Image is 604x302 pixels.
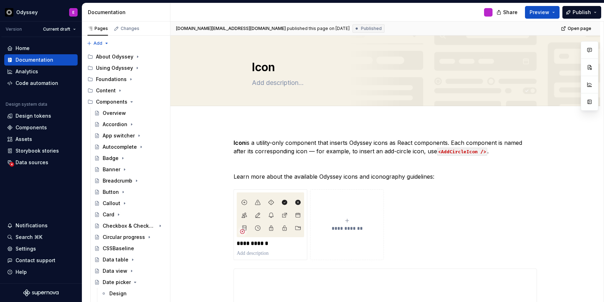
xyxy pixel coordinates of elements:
button: Add [85,38,111,48]
button: Notifications [4,220,78,231]
a: Home [4,43,78,54]
a: Design [98,288,167,299]
button: Contact support [4,255,78,266]
div: Version [6,26,22,32]
div: Checkbox & Checkbox group [103,222,156,229]
a: App switcher [91,130,167,141]
img: 527cbff4-431b-4a04-8e4e-691802f3d364.png [237,192,304,237]
div: Circular progress [103,234,145,241]
button: Current draft [40,24,79,34]
div: Components [96,98,127,105]
div: Contact support [16,257,55,264]
div: Badge [103,155,119,162]
div: Search ⌘K [16,234,42,241]
div: Settings [16,245,36,252]
div: Home [16,45,30,52]
div: Design system data [6,101,47,107]
div: Help [16,269,27,276]
a: Data table [91,254,167,265]
a: Data view [91,265,167,277]
div: Data table [103,256,128,263]
div: Components [85,96,167,107]
div: App switcher [103,132,135,139]
button: Publish [562,6,601,19]
a: Analytics [4,66,78,77]
div: Breadcrumb [103,177,132,184]
div: Design [109,290,127,297]
span: Preview [530,9,549,16]
div: Content [96,87,116,94]
div: Card [103,211,114,218]
div: Odyssey [16,9,38,16]
a: Data sources [4,157,78,168]
div: Data view [103,267,127,275]
div: Data sources [16,159,48,166]
a: Settings [4,243,78,254]
div: About Odyssey [85,51,167,62]
a: Button [91,186,167,198]
div: Using Odyssey [96,64,133,72]
button: Preview [525,6,560,19]
div: published this page on [DATE] [287,26,350,31]
p: Learn more about the available Odyssey icons and iconography guidelines: [234,172,537,181]
div: Pages [87,26,108,31]
div: Callout [103,200,120,207]
a: Card [91,209,167,220]
a: Overview [91,107,167,119]
div: Button [103,189,119,196]
div: Components [16,124,47,131]
div: Overview [103,110,126,117]
span: Publish [573,9,591,16]
div: Analytics [16,68,38,75]
div: Assets [16,136,32,143]
div: Accordion [103,121,127,128]
strong: Icon [234,139,246,146]
button: Share [493,6,522,19]
div: Using Odyssey [85,62,167,74]
a: Storybook stories [4,145,78,156]
div: Banner [103,166,120,173]
a: Date picker [91,277,167,288]
div: Content [85,85,167,96]
div: Changes [121,26,139,31]
a: Circular progress [91,232,167,243]
div: CSSBaseline [103,245,134,252]
span: Published [361,26,382,31]
a: Components [4,122,78,133]
a: Checkbox & Checkbox group [91,220,167,232]
div: Autocomplete [103,143,137,150]
button: Help [4,266,78,278]
div: Documentation [16,56,53,63]
div: Notifications [16,222,48,229]
a: Breadcrumb [91,175,167,186]
div: Design tokens [16,112,51,119]
p: is a utility-only component that inserts Odyssey icons as React components. Each component is nam... [234,138,537,155]
div: Date picker [103,279,131,286]
a: Design tokens [4,110,78,122]
svg: Supernova Logo [23,289,59,296]
div: Foundations [85,74,167,85]
a: Banner [91,164,167,175]
a: Accordion [91,119,167,130]
a: Code automation [4,78,78,89]
div: Foundations [96,76,127,83]
span: Share [503,9,518,16]
a: Assets [4,134,78,145]
a: Open page [559,24,594,33]
button: Search ⌘K [4,232,78,243]
span: [DOMAIN_NAME][EMAIL_ADDRESS][DOMAIN_NAME] [176,26,286,31]
span: Current draft [43,26,70,32]
span: Open page [568,26,591,31]
a: Callout [91,198,167,209]
div: About Odyssey [96,53,133,60]
div: Storybook stories [16,147,59,154]
code: <AddCircleIcon /> [437,148,487,156]
a: Autocomplete [91,141,167,153]
div: Documentation [88,9,167,16]
button: OdysseyE [1,5,80,20]
div: Code automation [16,80,58,87]
textarea: Icon [250,59,517,76]
div: E [72,10,74,15]
img: c755af4b-9501-4838-9b3a-04de1099e264.png [5,8,13,17]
